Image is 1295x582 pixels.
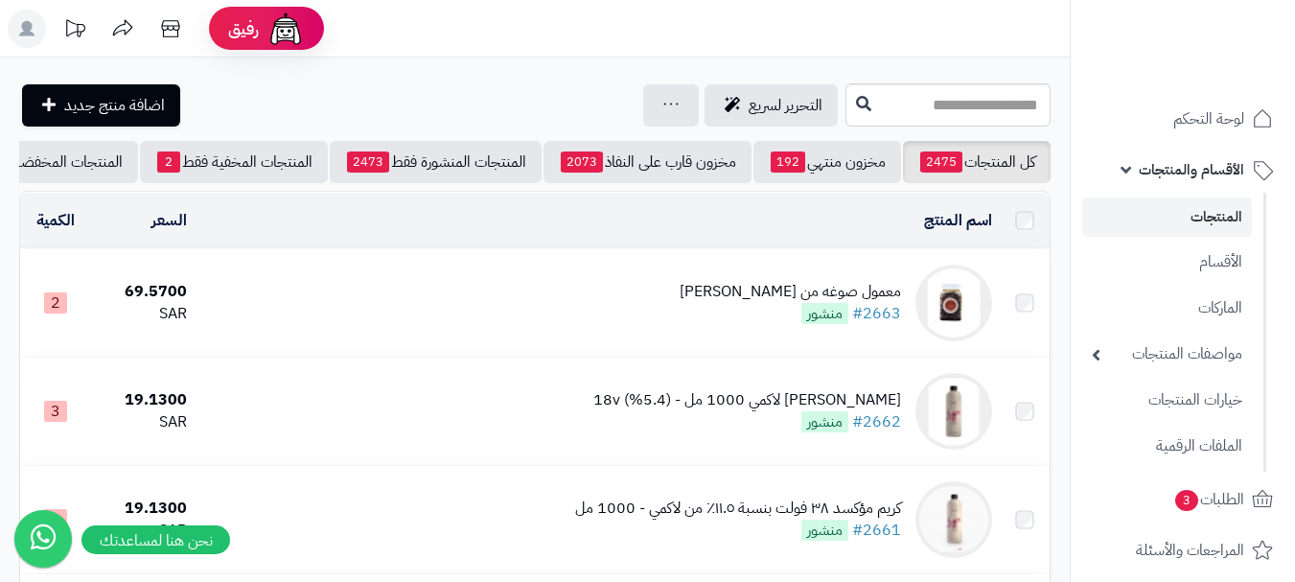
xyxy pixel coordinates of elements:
a: كل المنتجات2475 [903,141,1051,183]
img: logo-2.png [1165,52,1277,92]
a: الملفات الرقمية [1082,426,1252,467]
div: كريم مؤكسد ٣٨ فولت بنسبة ١١.٥٪ من لاكمي - 1000 مل [575,498,901,520]
span: منشور [801,411,848,432]
div: معمول صوغه من [PERSON_NAME] [680,281,901,303]
span: منشور [801,303,848,324]
div: 19.1300 [99,389,187,411]
a: #2663 [852,302,901,325]
span: 2473 [347,151,389,173]
img: كريم اكسجين لاكمي 1000 مل - (5.4%) 18v [915,373,992,450]
span: منشور [801,520,848,541]
span: لوحة التحكم [1173,105,1244,132]
div: SAR [99,520,187,542]
a: الأقسام [1082,242,1252,283]
a: #2661 [852,519,901,542]
a: التحرير لسريع [705,84,838,127]
span: اضافة منتج جديد [64,94,165,117]
a: مخزون منتهي192 [753,141,901,183]
img: معمول صوغه من البصيري [915,265,992,341]
span: 2475 [920,151,962,173]
a: مواصفات المنتجات [1082,334,1252,375]
a: السعر [151,209,187,232]
span: 3 [1175,490,1198,511]
span: رفيق [228,17,259,40]
a: الطلبات3 [1082,477,1283,523]
span: 3 [44,401,67,422]
span: 2 [157,151,180,173]
a: اسم المنتج [924,209,992,232]
a: المراجعات والأسئلة [1082,527,1283,573]
a: مخزون قارب على النفاذ2073 [543,141,752,183]
a: الكمية [36,209,75,232]
span: 192 [771,151,805,173]
a: خيارات المنتجات [1082,380,1252,421]
img: ai-face.png [266,10,305,48]
div: [PERSON_NAME] لاكمي 1000 مل - (5.4%) 18v [593,389,901,411]
div: SAR [99,303,187,325]
a: تحديثات المنصة [51,10,99,53]
img: كريم مؤكسد ٣٨ فولت بنسبة ١١.٥٪ من لاكمي - 1000 مل [915,481,992,558]
a: #2662 [852,410,901,433]
div: 69.5700 [99,281,187,303]
a: المنتجات المخفية فقط2 [140,141,328,183]
span: المراجعات والأسئلة [1136,537,1244,564]
span: الأقسام والمنتجات [1139,156,1244,183]
div: 19.1300 [99,498,187,520]
span: 2 [44,292,67,314]
a: المنتجات [1082,198,1252,237]
span: التحرير لسريع [749,94,822,117]
a: لوحة التحكم [1082,96,1283,142]
span: 2 [44,509,67,530]
a: الماركات [1082,288,1252,329]
span: الطلبات [1173,486,1244,513]
div: SAR [99,411,187,433]
span: 2073 [561,151,603,173]
a: اضافة منتج جديد [22,84,180,127]
a: المنتجات المنشورة فقط2473 [330,141,542,183]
